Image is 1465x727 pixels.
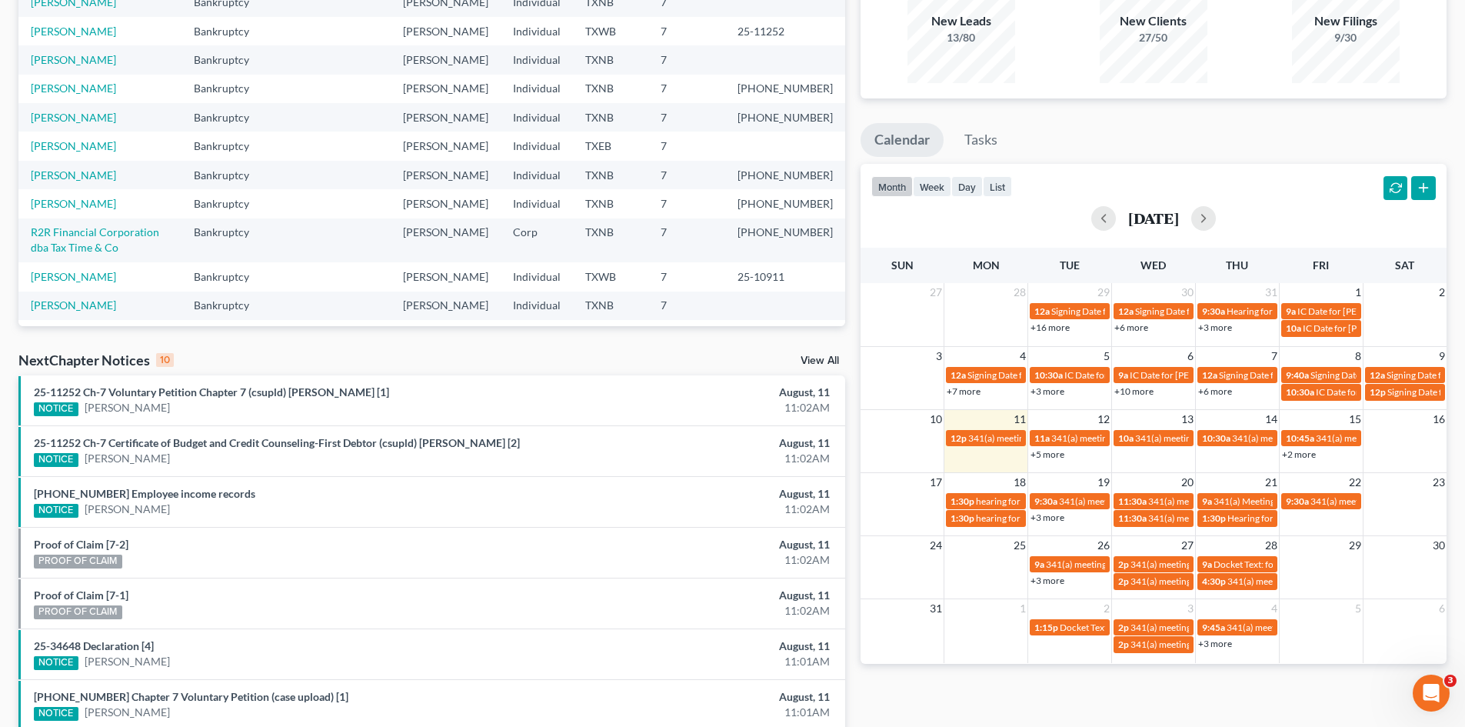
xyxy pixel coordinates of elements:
[31,111,116,124] a: [PERSON_NAME]
[501,17,573,45] td: Individual
[1353,283,1363,302] span: 1
[1437,347,1447,365] span: 9
[574,705,830,720] div: 11:01AM
[1316,386,1433,398] span: IC Date for [PERSON_NAME]
[1264,536,1279,555] span: 28
[501,161,573,189] td: Individual
[1096,283,1111,302] span: 29
[928,473,944,492] span: 17
[1100,12,1207,30] div: New Clients
[1118,559,1129,570] span: 2p
[1030,512,1064,523] a: +3 more
[1282,449,1316,460] a: +2 more
[648,161,725,189] td: 7
[574,603,830,619] div: 11:02AM
[391,218,501,262] td: [PERSON_NAME]
[31,298,116,312] a: [PERSON_NAME]
[648,218,725,262] td: 7
[1202,575,1226,587] span: 4:30p
[1227,575,1457,587] span: 341(a) meeting for [PERSON_NAME] & [PERSON_NAME]
[573,262,648,291] td: TXWB
[85,400,170,415] a: [PERSON_NAME]
[1198,638,1232,649] a: +3 more
[573,17,648,45] td: TXWB
[951,495,974,507] span: 1:30p
[181,17,278,45] td: Bankruptcy
[1395,258,1414,272] span: Sat
[501,320,573,348] td: Individual
[1198,385,1232,397] a: +6 more
[574,654,830,669] div: 11:01AM
[1437,599,1447,618] span: 6
[1292,12,1400,30] div: New Filings
[1264,410,1279,429] span: 14
[928,536,944,555] span: 24
[31,270,116,283] a: [PERSON_NAME]
[1060,622,1362,633] span: Docket Text: for [PERSON_NAME] v. Absolute Resolutions Investments, LLC
[1034,559,1044,570] span: 9a
[976,495,1021,507] span: hearing for
[31,139,116,152] a: [PERSON_NAME]
[34,436,520,449] a: 25-11252 Ch-7 Certificate of Budget and Credit Counseling-First Debtor (csupld) [PERSON_NAME] [2]
[1118,622,1129,633] span: 2p
[907,12,1015,30] div: New Leads
[1096,473,1111,492] span: 19
[1286,322,1301,334] span: 10a
[31,53,116,66] a: [PERSON_NAME]
[573,292,648,320] td: TXNB
[573,103,648,132] td: TXNB
[648,189,725,218] td: 7
[574,435,830,451] div: August, 11
[85,654,170,669] a: [PERSON_NAME]
[34,639,154,652] a: 25-34648 Declaration [4]
[181,292,278,320] td: Bankruptcy
[1198,322,1232,333] a: +3 more
[1012,283,1027,302] span: 28
[501,45,573,74] td: Individual
[391,45,501,74] td: [PERSON_NAME]
[1118,495,1147,507] span: 11:30a
[1292,30,1400,45] div: 9/30
[574,486,830,502] div: August, 11
[1064,369,1182,381] span: IC Date for [PERSON_NAME]
[31,197,116,210] a: [PERSON_NAME]
[648,75,725,103] td: 7
[574,400,830,415] div: 11:02AM
[951,123,1011,157] a: Tasks
[34,538,128,551] a: Proof of Claim [7-2]
[34,589,128,602] a: Proof of Claim [7-1]
[391,103,501,132] td: [PERSON_NAME]
[1186,347,1195,365] span: 6
[501,132,573,160] td: Individual
[951,512,974,524] span: 1:30p
[1353,599,1363,618] span: 5
[31,25,116,38] a: [PERSON_NAME]
[1034,622,1058,633] span: 1:15p
[1114,385,1154,397] a: +10 more
[1232,432,1380,444] span: 341(a) meeting for [PERSON_NAME]
[181,75,278,103] td: Bankruptcy
[1100,30,1207,45] div: 27/50
[1118,432,1134,444] span: 10a
[34,504,78,518] div: NOTICE
[1310,495,1459,507] span: 341(a) meeting for [PERSON_NAME]
[573,320,648,348] td: TXSB
[1130,622,1279,633] span: 341(a) meeting for [PERSON_NAME]
[1202,305,1225,317] span: 9:30a
[1270,347,1279,365] span: 7
[574,588,830,603] div: August, 11
[1012,473,1027,492] span: 18
[1227,305,1428,317] span: Hearing for [PERSON_NAME] & [PERSON_NAME]
[574,552,830,568] div: 11:02AM
[973,258,1000,272] span: Mon
[573,75,648,103] td: TXNB
[648,103,725,132] td: 7
[1148,512,1297,524] span: 341(a) meeting for [PERSON_NAME]
[1118,305,1134,317] span: 12a
[34,555,122,569] div: PROOF OF CLAIM
[1180,473,1195,492] span: 20
[573,218,648,262] td: TXNB
[1060,258,1080,272] span: Tue
[1270,599,1279,618] span: 4
[181,132,278,160] td: Bankruptcy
